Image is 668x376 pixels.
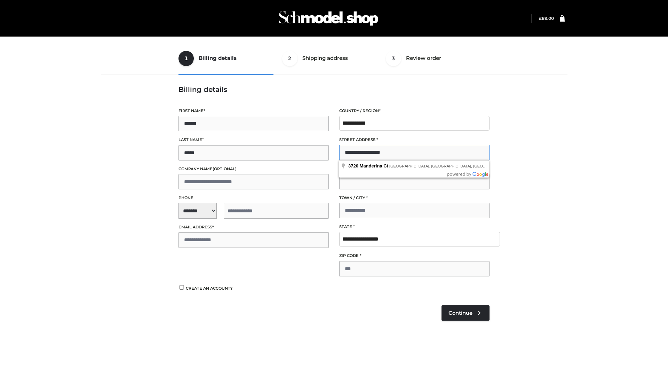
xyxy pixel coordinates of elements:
h3: Billing details [178,85,490,94]
img: Schmodel Admin 964 [276,5,381,32]
a: Continue [442,305,490,321]
label: Country / Region [339,108,490,114]
span: 3720 [348,163,358,169]
span: Continue [448,310,472,316]
label: Street address [339,136,490,143]
label: Company name [178,166,329,172]
label: State [339,224,490,230]
span: Create an account? [186,286,233,291]
label: Phone [178,195,329,201]
label: First name [178,108,329,114]
bdi: 89.00 [539,16,554,21]
span: (optional) [213,166,237,171]
span: Manderina Ct [360,163,388,169]
a: £89.00 [539,16,554,21]
span: [GEOGRAPHIC_DATA], [GEOGRAPHIC_DATA], [GEOGRAPHIC_DATA] [389,164,513,168]
input: Create an account? [178,285,185,290]
label: Last name [178,136,329,143]
label: Town / City [339,195,490,201]
label: Email address [178,224,329,230]
label: ZIP Code [339,252,490,259]
span: £ [539,16,542,21]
